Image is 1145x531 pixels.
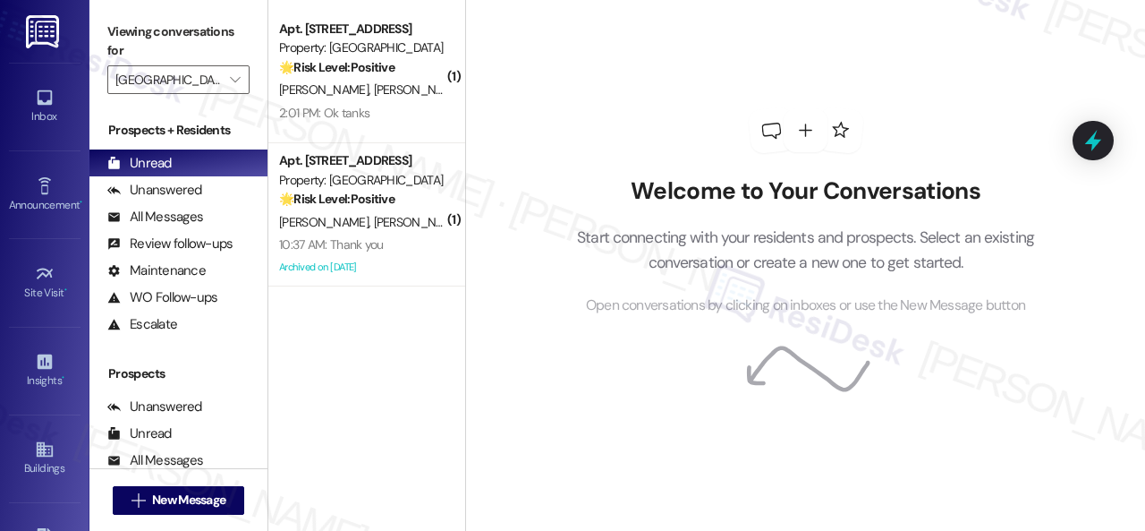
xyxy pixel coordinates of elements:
a: Insights • [9,347,81,395]
span: New Message [152,491,225,510]
span: • [64,284,67,296]
span: [PERSON_NAME][GEOGRAPHIC_DATA] [374,81,582,98]
span: [PERSON_NAME] [279,214,374,230]
p: Start connecting with your residents and prospects. Select an existing conversation or create a n... [550,225,1062,276]
div: Archived on [DATE] [277,256,446,278]
div: Apt. [STREET_ADDRESS] [279,20,445,39]
div: 10:37 AM: Thank you [279,236,384,253]
button: New Message [113,486,245,515]
span: • [62,372,64,384]
strong: 🌟 Risk Level: Positive [279,59,394,75]
div: Maintenance [107,261,206,280]
div: Unread [107,154,172,173]
label: Viewing conversations for [107,18,250,65]
i:  [230,73,240,87]
div: WO Follow-ups [107,288,217,307]
span: [PERSON_NAME] [374,214,463,230]
div: Unanswered [107,398,202,416]
div: Escalate [107,315,177,334]
div: Prospects [89,364,267,383]
div: Apt. [STREET_ADDRESS] [279,151,445,170]
div: Unanswered [107,181,202,200]
img: ResiDesk Logo [26,15,63,48]
div: Property: [GEOGRAPHIC_DATA] [279,39,445,57]
span: • [80,196,82,209]
a: Inbox [9,82,81,131]
a: Buildings [9,434,81,483]
div: Review follow-ups [107,235,233,253]
div: Property: [GEOGRAPHIC_DATA] [279,171,445,190]
i:  [131,493,145,508]
span: [PERSON_NAME] [279,81,374,98]
strong: 🌟 Risk Level: Positive [279,191,394,207]
div: Unread [107,424,172,443]
div: All Messages [107,208,203,227]
div: 2:01 PM: Ok tanks [279,105,369,121]
a: Site Visit • [9,259,81,307]
input: All communities [115,65,221,94]
div: Prospects + Residents [89,121,267,140]
div: All Messages [107,451,203,470]
h2: Welcome to Your Conversations [550,177,1062,206]
span: Open conversations by clicking on inboxes or use the New Message button [586,295,1025,317]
